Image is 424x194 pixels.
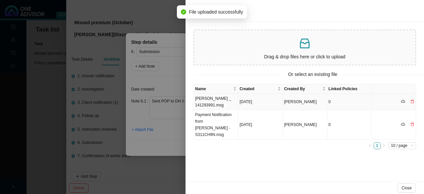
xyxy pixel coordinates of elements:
[401,185,412,191] span: Close
[197,53,413,61] p: Drag & drop files here or click to upload
[381,142,388,149] li: Next Page
[367,142,374,149] button: left
[238,84,283,94] th: Created
[238,110,283,140] td: [DATE]
[327,110,372,140] td: 0
[368,144,372,147] span: left
[374,143,380,149] a: 1
[284,122,317,127] span: [PERSON_NAME]
[283,84,327,94] th: Created By
[284,86,321,92] span: Created By
[391,143,413,149] span: 10 / page
[189,8,243,16] span: File uploaded successfully
[374,142,381,149] li: 1
[397,183,416,193] button: Close
[388,142,416,149] div: Page Size
[298,37,311,50] span: inbox
[194,110,238,140] td: Payment Notification from [PERSON_NAME] - S311CH9N.msg
[239,86,276,92] span: Created
[194,94,238,110] td: [PERSON_NAME] _ 141293991.msg
[401,99,405,103] span: cloud-download
[284,71,342,78] span: Or select an existing file
[410,122,414,126] span: delete
[381,142,388,149] button: right
[327,94,372,110] td: 0
[238,94,283,110] td: [DATE]
[410,99,414,103] span: delete
[181,9,186,15] span: check-circle
[195,86,232,92] span: Name
[327,84,372,94] th: Linked Policies
[367,142,374,149] li: Previous Page
[194,30,415,65] span: inboxDrag & drop files here or click to upload
[194,84,238,94] th: Name
[382,144,386,147] span: right
[401,122,405,126] span: cloud-download
[284,99,317,104] span: [PERSON_NAME]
